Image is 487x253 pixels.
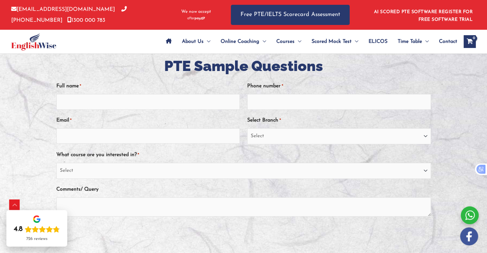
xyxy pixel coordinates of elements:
a: About UsMenu Toggle [177,30,215,53]
div: 4.8 [14,225,23,234]
span: Time Table [398,30,422,53]
a: Time TableMenu Toggle [393,30,434,53]
a: Online CoachingMenu Toggle [215,30,271,53]
a: [EMAIL_ADDRESS][DOMAIN_NAME] [11,7,115,12]
iframe: reCAPTCHA [56,226,154,251]
span: About Us [182,30,204,53]
a: Scored Mock TestMenu Toggle [306,30,363,53]
span: Menu Toggle [259,30,266,53]
div: Rating: 4.8 out of 5 [14,225,60,234]
img: Afterpay-Logo [187,17,205,20]
span: Menu Toggle [295,30,301,53]
aside: Header Widget 1 [370,4,476,25]
span: Online Coaching [221,30,259,53]
img: cropped-ew-logo [11,33,56,51]
span: Menu Toggle [204,30,210,53]
label: What course are you interested in? [56,150,139,160]
label: Phone number [247,81,283,91]
span: Menu Toggle [352,30,358,53]
a: CoursesMenu Toggle [271,30,306,53]
img: white-facebook.png [460,227,478,245]
a: Contact [434,30,457,53]
h2: PTE Sample Questions [56,57,431,76]
div: 726 reviews [26,236,47,241]
span: Contact [439,30,457,53]
label: Email [56,115,71,126]
label: Comments/ Query [56,184,99,195]
a: AI SCORED PTE SOFTWARE REGISTER FOR FREE SOFTWARE TRIAL [374,10,473,22]
a: 1300 000 783 [67,18,105,23]
span: Scored Mock Test [312,30,352,53]
span: We now accept [181,9,211,15]
a: Free PTE/IELTS Scorecard Assessment [231,5,350,25]
span: Courses [276,30,295,53]
label: Full name [56,81,81,91]
a: [PHONE_NUMBER] [11,7,127,23]
span: Menu Toggle [422,30,429,53]
a: View Shopping Cart, empty [464,35,476,48]
span: ELICOS [369,30,387,53]
a: ELICOS [363,30,393,53]
nav: Site Navigation: Main Menu [161,30,457,53]
label: Select Branch [247,115,280,126]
